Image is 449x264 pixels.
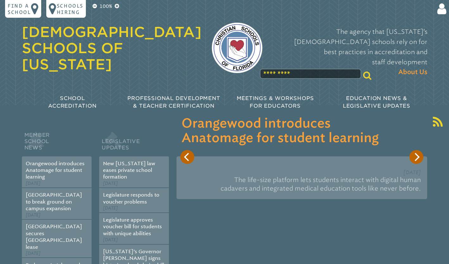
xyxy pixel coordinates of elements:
p: The life-size platform lets students interact with digital human cadavers and integrated medical ... [183,173,421,195]
span: [DATE] [403,169,421,175]
span: [DATE] [26,251,41,256]
span: [DATE] [103,205,118,211]
button: Next [409,150,423,164]
a: [DEMOGRAPHIC_DATA] Schools of [US_STATE] [22,24,202,72]
p: Schools Hiring [57,3,83,15]
span: [DATE] [26,181,41,186]
p: 100% [98,3,113,10]
h3: Orangewood introduces Anatomage for student learning [182,116,422,146]
a: [GEOGRAPHIC_DATA] secures [GEOGRAPHIC_DATA] lease [26,223,82,250]
span: Education News & Legislative Updates [343,95,410,109]
a: Orangewood introduces Anatomage for student learning [26,160,85,180]
span: School Accreditation [48,95,96,109]
span: Professional Development & Teacher Certification [127,95,220,109]
a: Legislature responds to voucher problems [103,192,159,204]
button: Previous [180,150,194,164]
a: Legislature approves voucher bill for students with unique abilities [103,217,162,236]
p: Find a school [8,3,31,15]
span: [DATE] [103,237,118,242]
h2: Member School News [22,130,92,156]
h2: Legislative Updates [99,130,169,156]
span: [DATE] [26,212,41,218]
a: [GEOGRAPHIC_DATA] to break ground on campus expansion [26,192,82,211]
a: New [US_STATE] law eases private school formation [103,160,155,180]
span: About Us [398,67,427,77]
span: [DATE] [103,181,118,186]
img: csf-logo-web-colors.png [212,22,262,73]
p: The agency that [US_STATE]’s [DEMOGRAPHIC_DATA] schools rely on for best practices in accreditati... [273,27,427,77]
span: Meetings & Workshops for Educators [237,95,314,109]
